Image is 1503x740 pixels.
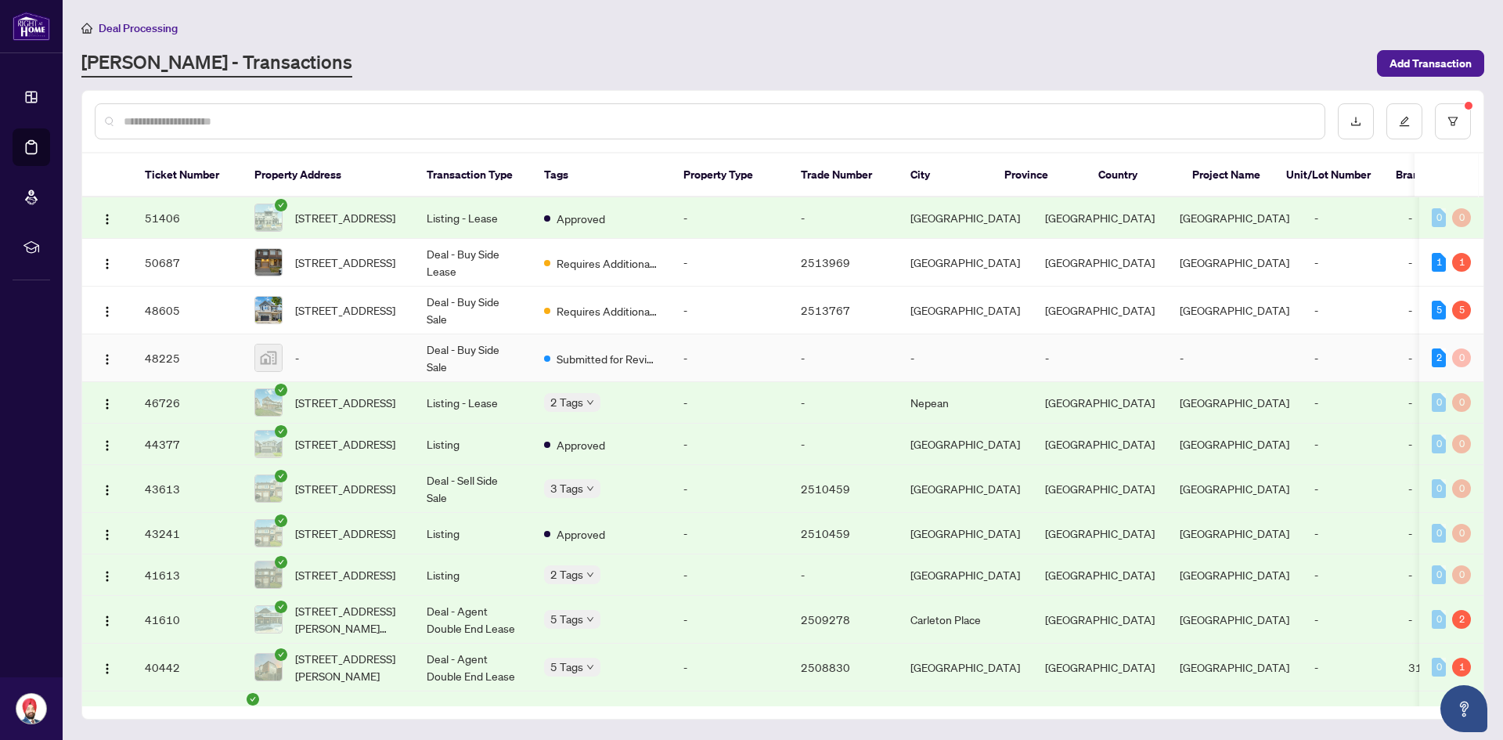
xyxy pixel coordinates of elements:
[414,382,532,424] td: Listing - Lease
[788,153,898,197] th: Trade Number
[557,525,605,543] span: Approved
[671,424,788,465] td: -
[788,465,898,513] td: 2510459
[1302,239,1396,287] td: -
[586,615,594,623] span: down
[132,239,242,287] td: 50687
[671,644,788,691] td: -
[788,382,898,424] td: -
[1432,208,1446,227] div: 0
[1033,513,1167,554] td: [GEOGRAPHIC_DATA]
[1432,524,1446,543] div: 0
[788,513,898,554] td: 2510459
[1167,465,1302,513] td: [GEOGRAPHIC_DATA]
[275,514,287,527] span: check-circle
[81,49,352,78] a: [PERSON_NAME] - Transactions
[95,250,120,275] button: Logo
[414,554,532,596] td: Listing
[1167,197,1302,239] td: [GEOGRAPHIC_DATA]
[101,615,114,627] img: Logo
[295,650,402,684] span: [STREET_ADDRESS][PERSON_NAME]
[132,596,242,644] td: 41610
[1033,287,1167,334] td: [GEOGRAPHIC_DATA]
[295,209,395,226] span: [STREET_ADDRESS]
[1167,382,1302,424] td: [GEOGRAPHIC_DATA]
[586,485,594,493] span: down
[1452,524,1471,543] div: 0
[132,424,242,465] td: 44377
[1167,239,1302,287] td: [GEOGRAPHIC_DATA]
[671,596,788,644] td: -
[1033,382,1167,424] td: [GEOGRAPHIC_DATA]
[414,513,532,554] td: Listing
[95,562,120,587] button: Logo
[788,287,898,334] td: 2513767
[255,345,282,371] img: thumbnail-img
[81,23,92,34] span: home
[255,389,282,416] img: thumbnail-img
[1167,554,1302,596] td: [GEOGRAPHIC_DATA]
[1167,334,1302,382] td: -
[295,254,395,271] span: [STREET_ADDRESS]
[1167,596,1302,644] td: [GEOGRAPHIC_DATA]
[101,529,114,541] img: Logo
[95,390,120,415] button: Logo
[1452,348,1471,367] div: 0
[275,470,287,482] span: check-circle
[132,287,242,334] td: 48605
[132,197,242,239] td: 51406
[671,465,788,513] td: -
[1167,644,1302,691] td: [GEOGRAPHIC_DATA]
[132,153,242,197] th: Ticket Number
[1033,424,1167,465] td: [GEOGRAPHIC_DATA]
[13,12,50,41] img: logo
[550,565,583,583] span: 2 Tags
[295,602,402,637] span: [STREET_ADDRESS][PERSON_NAME][PERSON_NAME]
[101,305,114,318] img: Logo
[1302,287,1396,334] td: -
[255,431,282,457] img: thumbnail-img
[414,596,532,644] td: Deal - Agent Double End Lease
[1302,197,1396,239] td: -
[788,424,898,465] td: -
[255,297,282,323] img: thumbnail-img
[532,153,671,197] th: Tags
[1350,116,1361,127] span: download
[1452,393,1471,412] div: 0
[1302,554,1396,596] td: -
[586,571,594,579] span: down
[295,394,395,411] span: [STREET_ADDRESS]
[101,662,114,675] img: Logo
[1452,435,1471,453] div: 0
[671,382,788,424] td: -
[671,334,788,382] td: -
[275,199,287,211] span: check-circle
[1167,513,1302,554] td: [GEOGRAPHIC_DATA]
[557,254,658,272] span: Requires Additional Docs
[550,393,583,411] span: 2 Tags
[255,249,282,276] img: thumbnail-img
[898,424,1033,465] td: [GEOGRAPHIC_DATA]
[586,399,594,406] span: down
[1432,301,1446,319] div: 5
[1452,253,1471,272] div: 1
[671,197,788,239] td: -
[1033,239,1167,287] td: [GEOGRAPHIC_DATA]
[95,521,120,546] button: Logo
[95,607,120,632] button: Logo
[132,513,242,554] td: 43241
[1399,116,1410,127] span: edit
[1086,153,1180,197] th: Country
[1432,435,1446,453] div: 0
[275,425,287,438] span: check-circle
[132,465,242,513] td: 43613
[1432,610,1446,629] div: 0
[95,431,120,457] button: Logo
[1452,658,1471,677] div: 1
[671,554,788,596] td: -
[788,596,898,644] td: 2509278
[898,239,1033,287] td: [GEOGRAPHIC_DATA]
[557,302,658,319] span: Requires Additional Docs
[788,554,898,596] td: -
[247,693,259,706] span: check-circle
